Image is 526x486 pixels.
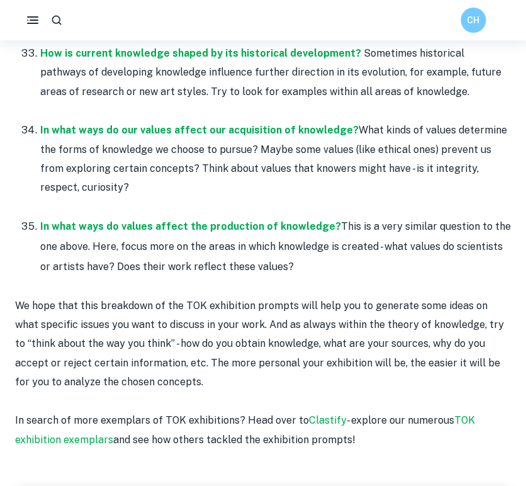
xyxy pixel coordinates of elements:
[40,47,361,59] a: How is current knowledge shaped by its historical development?
[309,414,347,426] a: Clastify
[40,44,511,101] p: Sometimes historical pathways of developing knowledge influence further direction in its evolutio...
[40,121,511,198] p: What kinds of values determine the forms of knowledge we choose to pursue? Maybe some values (lik...
[461,8,486,33] button: CH
[40,124,359,136] a: In what ways do our values affect our acquisition of knowledge?
[15,297,511,392] p: We hope that this breakdown of the TOK exhibition prompts will help you to generate some ideas on...
[40,217,511,277] li: This is a very similar question to the one above. Here, focus more on the areas in which knowledg...
[40,220,341,232] a: In what ways do values affect the production of knowledge?
[466,13,481,27] h6: CH
[15,411,511,449] p: In search of more exemplars of TOK exhibitions? Head over to - explore our numerous and see how o...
